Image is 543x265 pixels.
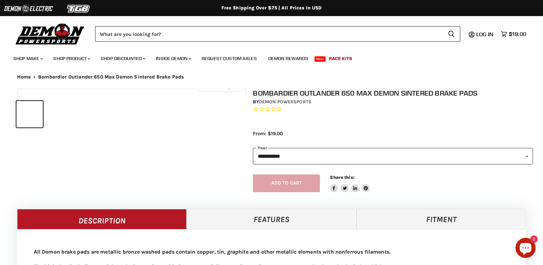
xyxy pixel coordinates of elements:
span: $19.00 [509,31,526,37]
span: New! [315,56,326,62]
a: Features [187,209,356,229]
form: Product [95,26,460,42]
inbox-online-store-chat: Shopify online store chat [514,238,538,260]
h1: Bombardier Outlander 650 Max Demon Sintered Brake Pads [253,89,533,97]
div: by [253,98,533,106]
img: Demon Powersports [13,22,87,46]
span: From: $19.00 [253,130,283,137]
span: Rated 0.0 out of 5 stars 0 reviews [253,106,533,113]
aside: Share this: [330,174,370,192]
a: Race Kits [324,52,357,65]
a: Description [17,209,187,229]
button: Bombardier Outlander 650 Max Demon Sintered Brake Pads thumbnail [16,101,43,127]
div: Free Shipping Over $75 | All Prices In USD [4,5,540,11]
img: Demon Electric Logo 2 [3,2,54,15]
a: Inside Demon [151,52,195,65]
a: Shop Product [48,52,94,65]
a: Shop Make [8,52,47,65]
a: Demon Powersports [259,99,311,105]
select: year [253,148,533,164]
a: Fitment [356,209,526,229]
img: TGB Logo 2 [54,2,104,15]
span: Click to expand [202,85,239,90]
ul: Main menu [8,49,525,65]
span: Bombardier Outlander 650 Max Demon Sintered Brake Pads [38,74,184,80]
button: Search [443,26,460,42]
a: $19.00 [497,29,530,39]
a: Request Custom Axles [197,52,262,65]
a: Log in [473,31,497,37]
a: Shop Discounted [96,52,149,65]
a: Home [17,74,31,80]
span: Share this: [330,175,354,180]
a: Demon Rewards [263,52,313,65]
nav: Breadcrumbs [4,74,540,80]
span: Log in [476,31,493,38]
button: Bombardier Outlander 650 Max Demon Sintered Brake Pads thumbnail [45,101,71,127]
input: Search [95,26,443,42]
